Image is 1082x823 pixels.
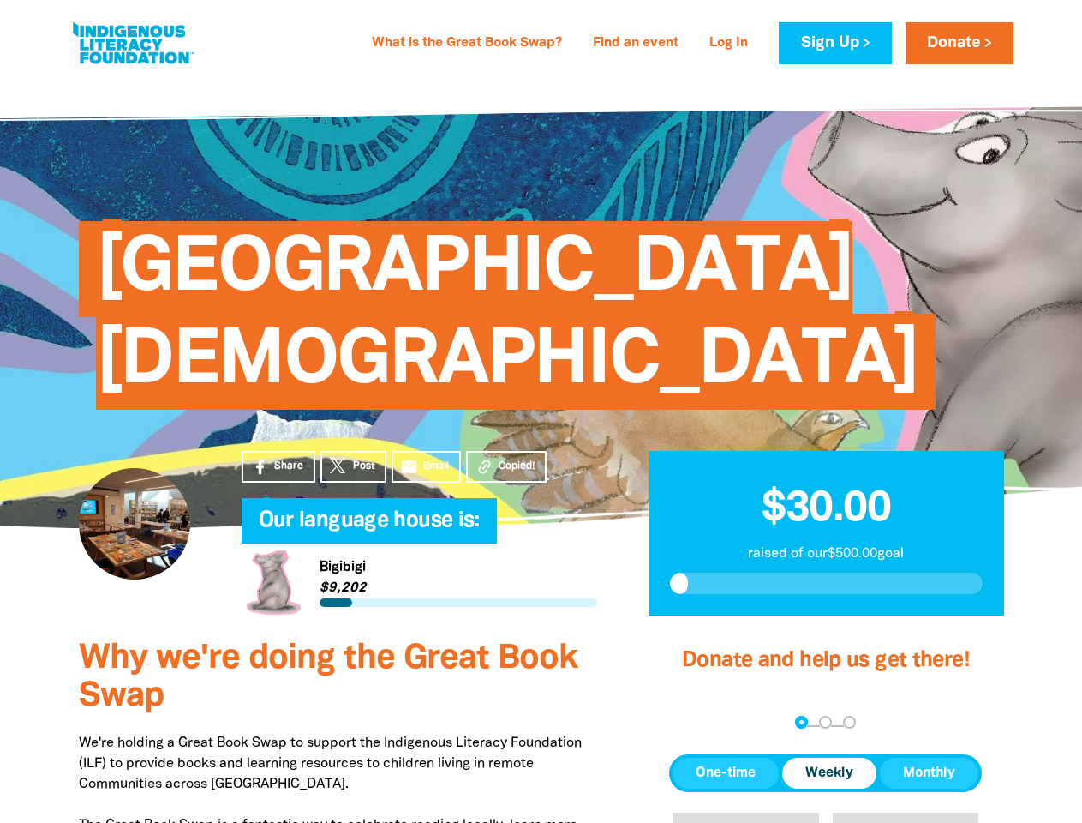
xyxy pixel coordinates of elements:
span: Share [274,459,303,474]
span: Our language house is: [259,511,480,544]
a: Post [320,451,386,483]
button: Weekly [782,758,876,789]
span: Post [353,459,374,474]
a: What is the Great Book Swap? [362,30,572,57]
span: Why we're doing the Great Book Swap [79,643,577,712]
p: raised of our $500.00 goal [670,544,983,564]
span: $30.00 [762,490,891,529]
span: Donate and help us get there! [682,651,970,670]
span: [GEOGRAPHIC_DATA][DEMOGRAPHIC_DATA] [96,234,919,410]
span: One-time [696,763,756,784]
a: Sign Up [779,22,891,64]
i: email [400,458,418,476]
span: Weekly [805,763,853,784]
span: Monthly [903,763,955,784]
a: emailEmail [392,451,462,483]
span: Email [423,459,449,474]
a: Log In [699,30,758,57]
button: Navigate to step 2 of 3 to enter your details [819,716,832,729]
button: Copied! [466,451,547,483]
h6: My Team [242,526,597,537]
button: One-time [673,758,779,789]
a: Donate [906,22,1013,64]
button: Navigate to step 3 of 3 to enter your payment details [843,716,856,729]
button: Monthly [880,758,978,789]
a: Find an event [583,30,689,57]
a: Share [242,451,315,483]
span: Copied! [499,459,535,474]
button: Navigate to step 1 of 3 to enter your donation amount [795,716,808,729]
div: Donation frequency [669,754,982,792]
